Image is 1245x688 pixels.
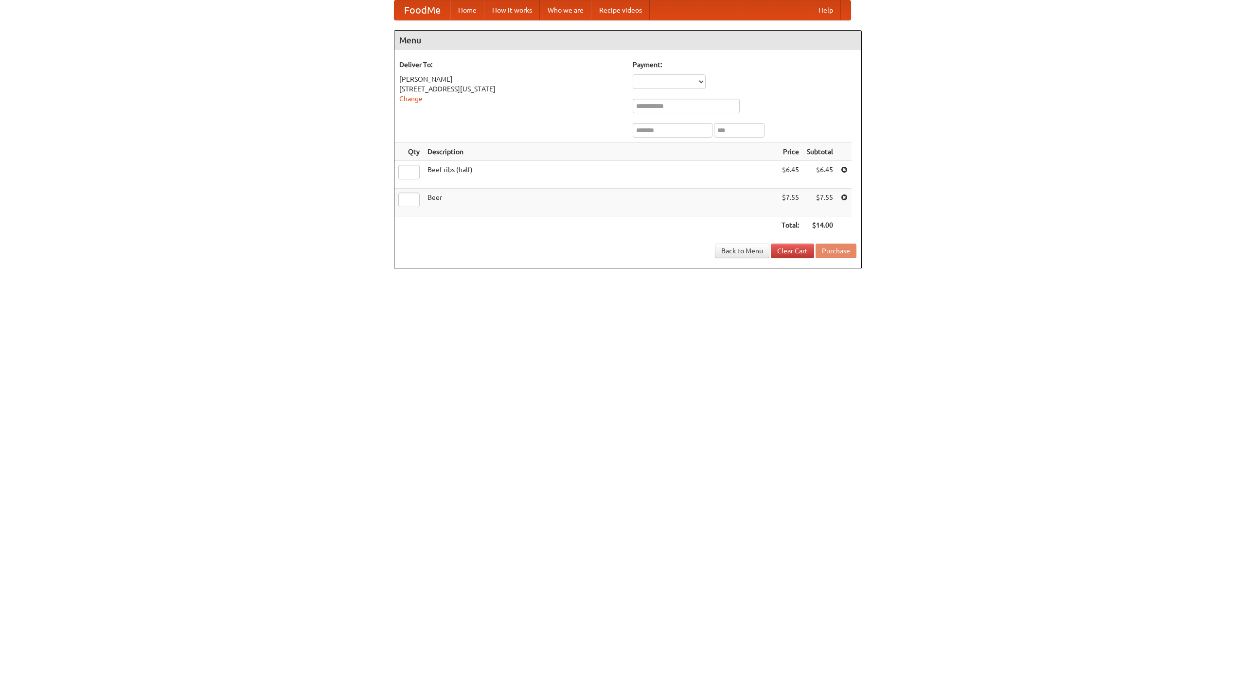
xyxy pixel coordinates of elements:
a: Change [399,95,423,103]
button: Purchase [816,244,856,258]
a: Clear Cart [771,244,814,258]
th: Price [778,143,803,161]
h4: Menu [394,31,861,50]
td: $7.55 [803,189,837,216]
h5: Deliver To: [399,60,623,70]
a: How it works [484,0,540,20]
td: Beef ribs (half) [424,161,778,189]
a: FoodMe [394,0,450,20]
a: Home [450,0,484,20]
th: $14.00 [803,216,837,234]
div: [STREET_ADDRESS][US_STATE] [399,84,623,94]
td: $6.45 [803,161,837,189]
a: Recipe videos [591,0,650,20]
h5: Payment: [633,60,856,70]
th: Subtotal [803,143,837,161]
a: Help [811,0,841,20]
td: $7.55 [778,189,803,216]
td: Beer [424,189,778,216]
a: Back to Menu [715,244,769,258]
a: Who we are [540,0,591,20]
th: Total: [778,216,803,234]
th: Description [424,143,778,161]
th: Qty [394,143,424,161]
td: $6.45 [778,161,803,189]
div: [PERSON_NAME] [399,74,623,84]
